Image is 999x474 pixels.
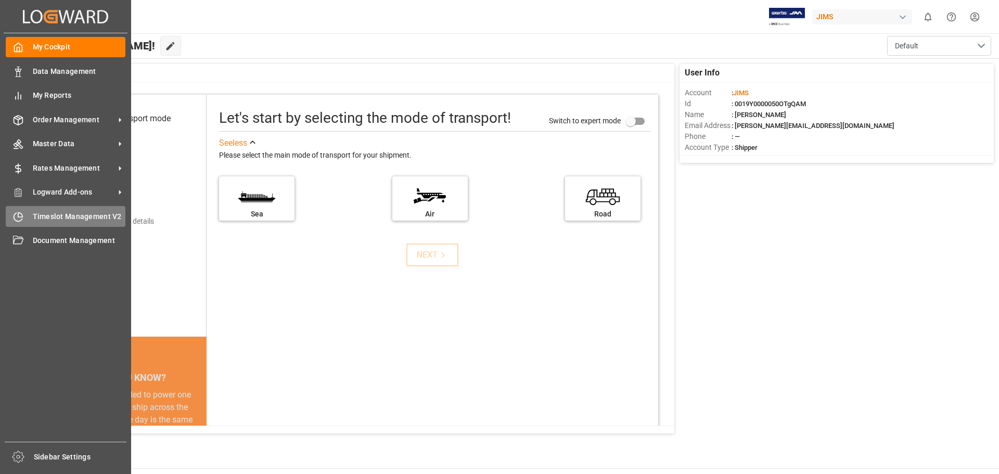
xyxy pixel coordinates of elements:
div: See less [219,137,247,149]
div: Sea [224,209,289,220]
span: Id [685,98,732,109]
span: Order Management [33,114,115,125]
span: User Info [685,67,720,79]
div: Air [398,209,463,220]
div: DID YOU KNOW? [56,367,207,389]
a: Data Management [6,61,125,81]
div: Please select the main mode of transport for your shipment. [219,149,651,162]
span: Email Address [685,120,732,131]
span: Document Management [33,235,126,246]
span: Data Management [33,66,126,77]
span: Rates Management [33,163,115,174]
button: open menu [887,36,991,56]
img: Exertis%20JAM%20-%20Email%20Logo.jpg_1722504956.jpg [769,8,805,26]
span: : 0019Y0000050OTgQAM [732,100,806,108]
a: Timeslot Management V2 [6,206,125,226]
span: My Cockpit [33,42,126,53]
div: NEXT [417,249,449,261]
span: Master Data [33,138,115,149]
span: Account [685,87,732,98]
div: Let's start by selecting the mode of transport! [219,107,511,129]
span: : Shipper [732,144,758,151]
div: Road [570,209,635,220]
span: : [PERSON_NAME] [732,111,786,119]
button: JIMS [812,7,916,27]
div: JIMS [812,9,912,24]
span: : — [732,133,740,140]
span: Account Type [685,142,732,153]
span: Hello [PERSON_NAME]! [43,36,155,56]
span: My Reports [33,90,126,101]
span: Phone [685,131,732,142]
a: My Cockpit [6,37,125,57]
span: Timeslot Management V2 [33,211,126,222]
span: Default [895,41,918,52]
span: : [732,89,749,97]
button: Help Center [940,5,963,29]
span: Switch to expert mode [549,116,621,124]
span: Sidebar Settings [34,452,127,463]
span: JIMS [733,89,749,97]
span: Name [685,109,732,120]
span: : [PERSON_NAME][EMAIL_ADDRESS][DOMAIN_NAME] [732,122,894,130]
a: Document Management [6,230,125,251]
span: Logward Add-ons [33,187,115,198]
div: The energy needed to power one large container ship across the ocean in a single day is the same ... [69,389,194,464]
button: show 0 new notifications [916,5,940,29]
button: NEXT [406,244,458,266]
